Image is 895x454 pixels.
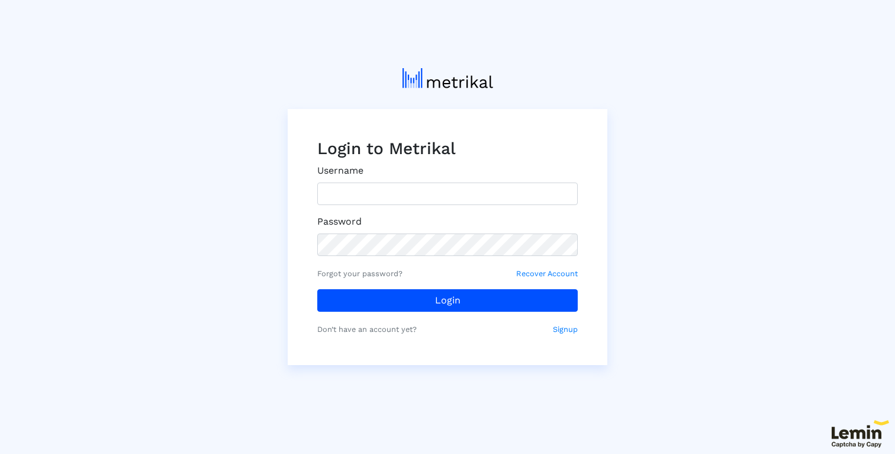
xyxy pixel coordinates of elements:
[317,289,578,312] button: Login
[317,324,417,335] small: Don’t have an account yet?
[832,420,889,448] img: 63f920f45959a057750d25c1_lem1.svg
[317,139,578,159] h3: Login to Metrikal
[317,215,362,229] label: Password
[403,68,493,88] img: metrical-logo-light.png
[553,324,578,335] small: Signup
[516,268,578,279] small: Recover Account
[317,268,403,279] small: Forgot your password?
[317,164,363,178] label: Username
